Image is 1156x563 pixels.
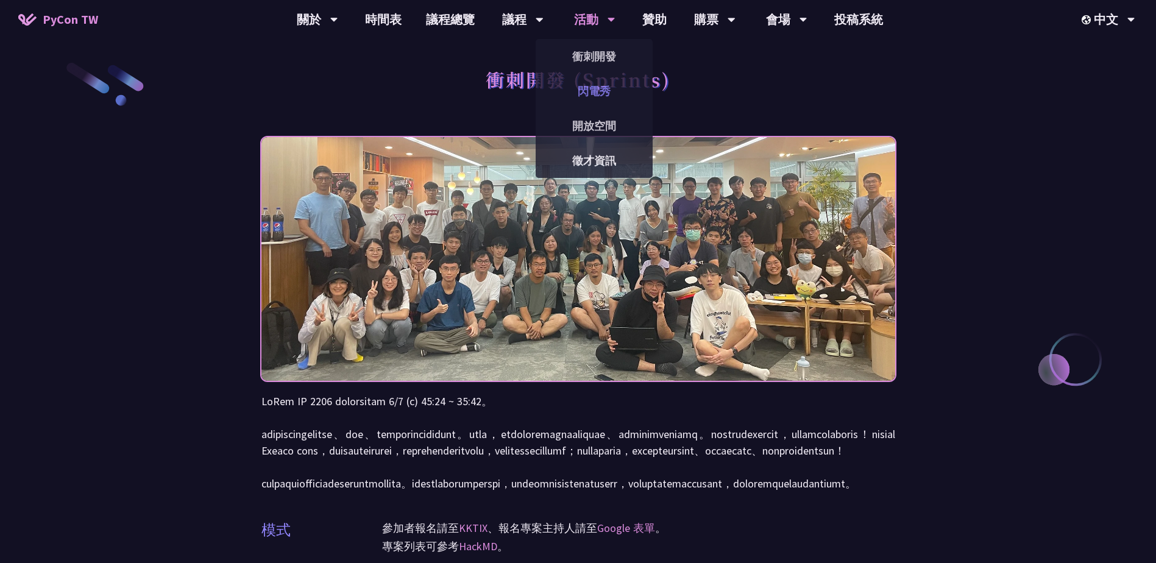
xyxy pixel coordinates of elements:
h1: 衝刺開發 (Sprints) [486,61,671,97]
a: 閃電秀 [536,77,653,105]
a: 開放空間 [536,112,653,140]
a: HackMD [459,539,497,553]
p: 模式 [261,519,291,541]
a: PyCon TW [6,4,110,35]
img: Locale Icon [1082,15,1094,24]
p: 專案列表可參考 。 [382,537,895,556]
img: Home icon of PyCon TW 2025 [18,13,37,26]
p: LoRem IP 2206 dolorsitam 6/7 (c) 45:24 ~ 35:42。 adipiscingelitse、doe、temporincididunt。utla，etdolo... [261,393,895,492]
img: Photo of PyCon Taiwan Sprints [261,104,895,414]
a: 徵才資訊 [536,146,653,175]
span: PyCon TW [43,10,98,29]
p: 參加者報名請至 、報名專案主持人請至 。 [382,519,895,537]
a: Google 表單 [597,521,655,535]
a: KKTIX [459,521,488,535]
a: 衝刺開發 [536,42,653,71]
